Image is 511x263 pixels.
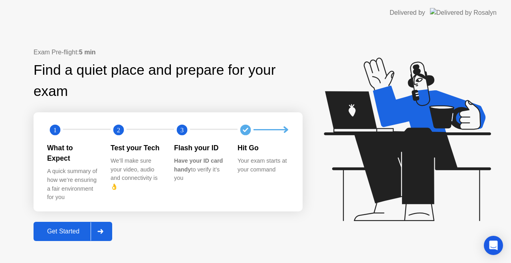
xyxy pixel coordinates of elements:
div: to verify it’s you [174,157,225,183]
div: Hit Go [238,143,288,153]
button: Get Started [34,222,112,241]
div: A quick summary of how we’re ensuring a fair environment for you [47,167,98,201]
b: 5 min [79,49,96,56]
div: Get Started [36,228,91,235]
div: Find a quiet place and prepare for your exam [34,60,303,102]
text: 2 [117,126,120,133]
text: 1 [53,126,57,133]
div: Delivered by [390,8,425,18]
div: Your exam starts at your command [238,157,288,174]
div: We’ll make sure your video, audio and connectivity is 👌 [111,157,161,191]
div: Open Intercom Messenger [484,236,503,255]
div: Exam Pre-flight: [34,48,303,57]
img: Delivered by Rosalyn [430,8,497,17]
div: Flash your ID [174,143,225,153]
div: What to Expect [47,143,98,164]
div: Test your Tech [111,143,161,153]
text: 3 [180,126,184,133]
b: Have your ID card handy [174,157,223,173]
